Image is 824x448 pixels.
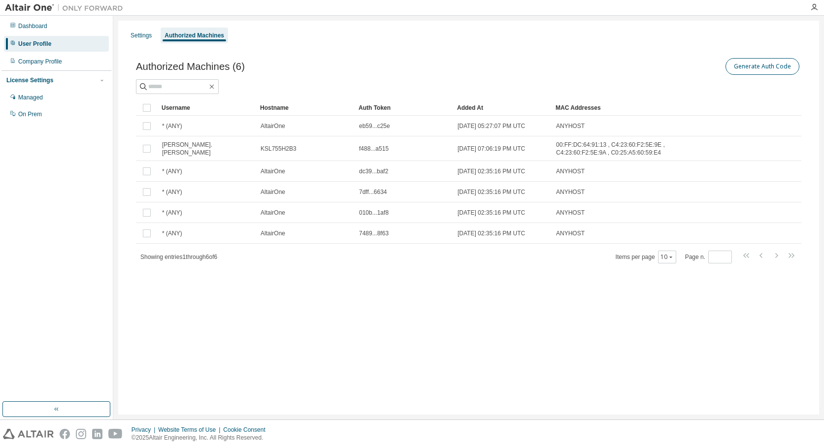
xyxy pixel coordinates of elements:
span: [DATE] 07:06:19 PM UTC [458,145,525,153]
span: f488...a515 [359,145,389,153]
div: Cookie Consent [223,426,271,434]
img: youtube.svg [108,429,123,439]
span: 010b...1af8 [359,209,389,217]
div: On Prem [18,110,42,118]
div: MAC Addresses [556,100,698,116]
span: KSL755H2B3 [261,145,297,153]
span: [DATE] 02:35:16 PM UTC [458,188,525,196]
button: 10 [660,253,674,261]
span: Items per page [616,251,676,263]
div: Dashboard [18,22,47,30]
div: Settings [131,32,152,39]
div: User Profile [18,40,51,48]
div: Username [162,100,252,116]
span: [DATE] 05:27:07 PM UTC [458,122,525,130]
div: Added At [457,100,548,116]
p: © 2025 Altair Engineering, Inc. All Rights Reserved. [132,434,271,442]
span: ANYHOST [556,209,585,217]
span: [PERSON_NAME].[PERSON_NAME] [162,141,252,157]
span: * (ANY) [162,167,182,175]
span: AltairOne [261,188,285,196]
span: AltairOne [261,209,285,217]
img: instagram.svg [76,429,86,439]
div: Hostname [260,100,351,116]
span: [DATE] 02:35:16 PM UTC [458,167,525,175]
span: ANYHOST [556,167,585,175]
span: AltairOne [261,122,285,130]
span: * (ANY) [162,188,182,196]
span: * (ANY) [162,209,182,217]
div: Managed [18,94,43,101]
span: * (ANY) [162,122,182,130]
img: Altair One [5,3,128,13]
span: AltairOne [261,229,285,237]
span: 7dff...6634 [359,188,387,196]
img: altair_logo.svg [3,429,54,439]
div: Authorized Machines [165,32,224,39]
span: AltairOne [261,167,285,175]
button: Generate Auth Code [725,58,799,75]
span: eb59...c25e [359,122,390,130]
span: Page n. [685,251,732,263]
div: License Settings [6,76,53,84]
span: ANYHOST [556,188,585,196]
div: Privacy [132,426,158,434]
span: 00:FF:DC:64:91:13 , C4:23:60:F2:5E:9E , C4:23:60:F2:5E:9A , C0:25:A5:60:59:E4 [556,141,697,157]
img: facebook.svg [60,429,70,439]
div: Auth Token [359,100,449,116]
div: Website Terms of Use [158,426,223,434]
div: Company Profile [18,58,62,65]
span: Authorized Machines (6) [136,61,245,72]
span: [DATE] 02:35:16 PM UTC [458,209,525,217]
span: ANYHOST [556,229,585,237]
span: Showing entries 1 through 6 of 6 [140,254,217,260]
span: 7489...8f63 [359,229,389,237]
span: [DATE] 02:35:16 PM UTC [458,229,525,237]
span: ANYHOST [556,122,585,130]
img: linkedin.svg [92,429,102,439]
span: dc39...baf2 [359,167,388,175]
span: * (ANY) [162,229,182,237]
